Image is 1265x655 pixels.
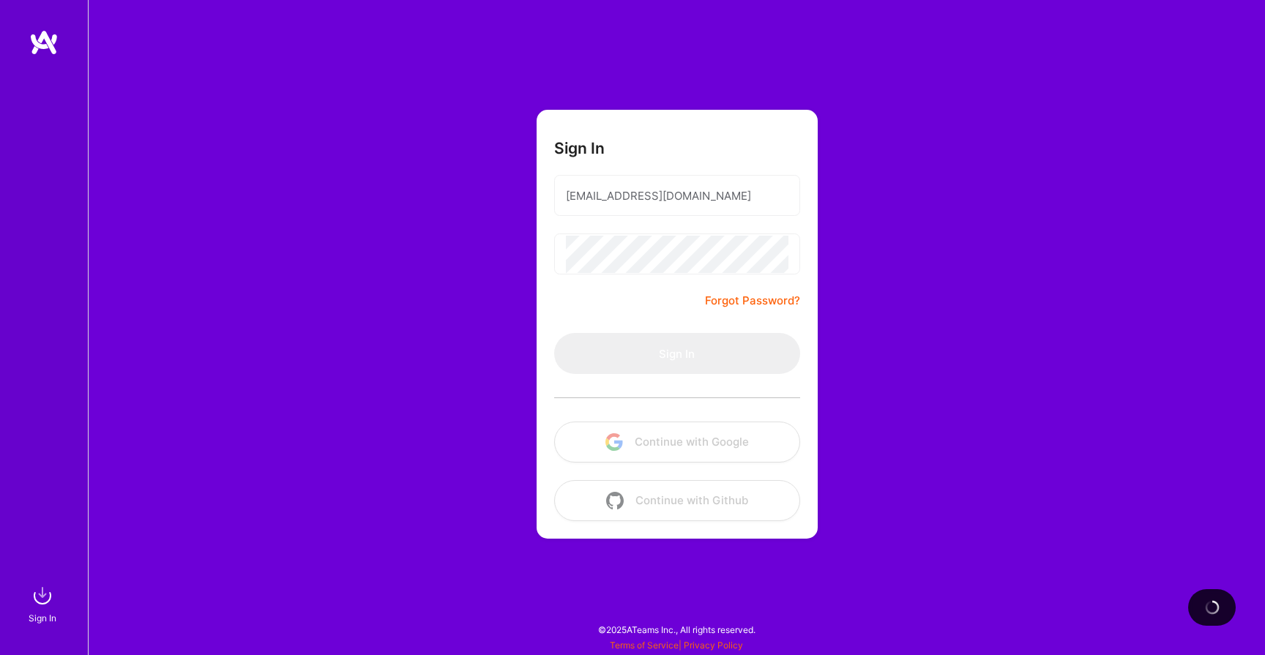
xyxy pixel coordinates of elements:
img: icon [605,433,623,451]
img: sign in [28,581,57,610]
button: Continue with Google [554,422,800,463]
a: Terms of Service [610,640,679,651]
img: loading [1204,600,1219,615]
h3: Sign In [554,139,605,157]
a: Forgot Password? [705,292,800,310]
button: Continue with Github [554,480,800,521]
a: sign inSign In [31,581,57,626]
input: Email... [566,177,788,214]
div: © 2025 ATeams Inc., All rights reserved. [88,611,1265,648]
button: Sign In [554,333,800,374]
a: Privacy Policy [684,640,743,651]
span: | [610,640,743,651]
div: Sign In [29,610,56,626]
img: logo [29,29,59,56]
img: icon [606,492,624,509]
